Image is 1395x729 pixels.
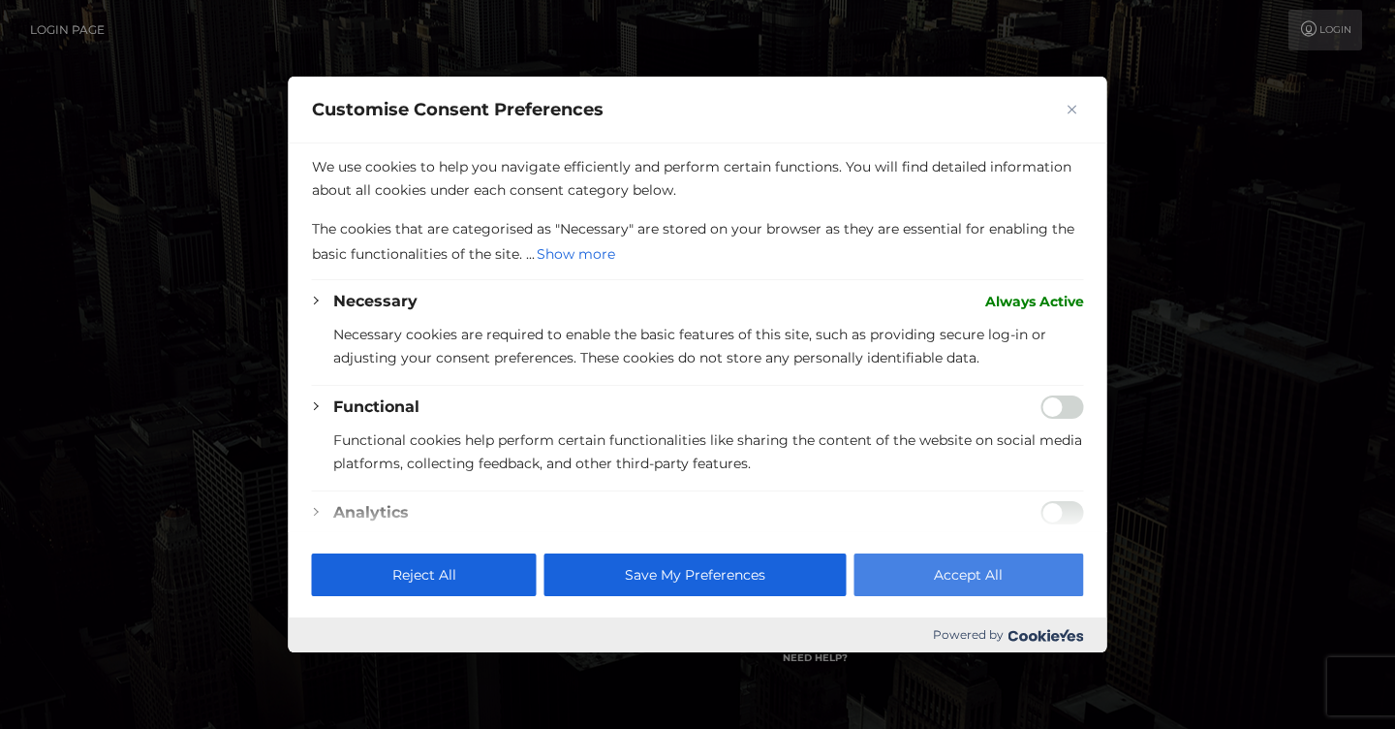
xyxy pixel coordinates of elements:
button: Functional [333,396,419,419]
button: Accept All [853,554,1083,596]
button: Close [1061,98,1084,121]
img: Close [1068,105,1077,114]
span: Customise Consent Preferences [312,98,604,121]
div: Powered by [289,618,1107,652]
p: We use cookies to help you navigate efficiently and perform certain functions. You will find deta... [312,155,1084,202]
p: Necessary cookies are required to enable the basic features of this site, such as providing secur... [333,323,1084,369]
img: Cookieyes logo [1008,629,1084,642]
button: Save My Preferences [544,554,846,596]
button: Show more [535,240,617,268]
button: Necessary [333,290,418,313]
button: Reject All [312,554,537,596]
span: Always Active [985,290,1084,313]
p: Functional cookies help perform certain functionalities like sharing the content of the website o... [333,428,1084,475]
input: Enable Functional [1041,396,1084,419]
p: The cookies that are categorised as "Necessary" are stored on your browser as they are essential ... [312,217,1084,268]
div: Customise Consent Preferences [289,77,1107,652]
